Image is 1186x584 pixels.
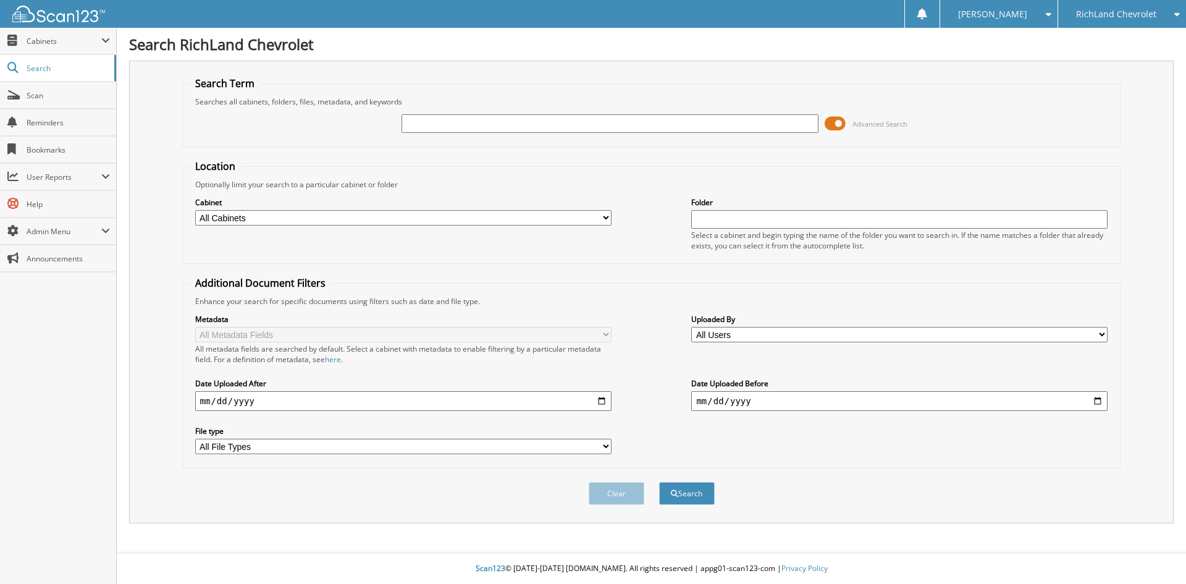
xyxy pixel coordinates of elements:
label: Uploaded By [691,314,1108,324]
label: Metadata [195,314,612,324]
label: Cabinet [195,197,612,208]
span: [PERSON_NAME] [958,11,1027,18]
a: here [325,354,341,365]
span: RichLand Chevrolet [1076,11,1156,18]
label: Date Uploaded After [195,378,612,389]
span: Bookmarks [27,145,110,155]
input: start [195,391,612,411]
label: Date Uploaded Before [691,378,1108,389]
span: Help [27,199,110,209]
span: Reminders [27,117,110,128]
span: Search [27,63,108,74]
span: Advanced Search [852,119,907,129]
div: All metadata fields are searched by default. Select a cabinet with metadata to enable filtering b... [195,344,612,365]
span: Admin Menu [27,226,101,237]
span: Cabinets [27,36,101,46]
div: © [DATE]-[DATE] [DOMAIN_NAME]. All rights reserved | appg01-scan123-com | [117,554,1186,584]
div: Enhance your search for specific documents using filters such as date and file type. [189,296,1114,307]
button: Search [659,482,715,505]
a: Privacy Policy [781,563,828,573]
label: Folder [691,197,1108,208]
legend: Additional Document Filters [189,276,332,290]
h1: Search RichLand Chevrolet [129,34,1174,54]
img: scan123-logo-white.svg [12,6,105,22]
div: Searches all cabinets, folders, files, metadata, and keywords [189,96,1114,107]
legend: Search Term [189,77,261,90]
span: Announcements [27,253,110,264]
input: end [691,391,1108,411]
label: File type [195,426,612,436]
div: Optionally limit your search to a particular cabinet or folder [189,179,1114,190]
span: Scan123 [476,563,505,573]
span: Scan [27,90,110,101]
span: User Reports [27,172,101,182]
div: Select a cabinet and begin typing the name of the folder you want to search in. If the name match... [691,230,1108,251]
legend: Location [189,159,242,173]
button: Clear [589,482,644,505]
